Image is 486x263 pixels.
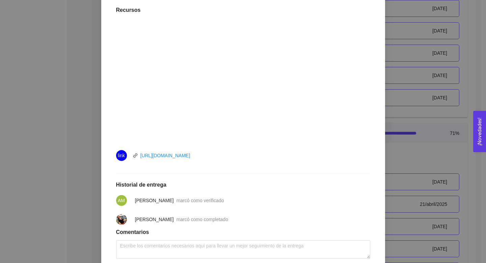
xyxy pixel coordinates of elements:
[118,195,125,206] span: AM
[135,22,351,143] iframe: F SH Finanzas para Startups
[133,153,138,158] span: link
[140,153,190,158] a: [URL][DOMAIN_NAME]
[116,182,370,188] h1: Historial de entrega
[177,198,224,203] span: marcó como verificado
[135,198,174,203] span: [PERSON_NAME]
[135,217,174,222] span: [PERSON_NAME]
[116,229,370,236] h1: Comentarios
[118,150,125,161] span: link
[473,111,486,152] button: Open Feedback Widget
[177,217,228,222] span: marcó como completado
[116,7,370,14] h1: Recursos
[116,214,127,225] img: 1616115020708-D009EAF5-41FD-4768-9251-2280977D7EB7.jpeg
